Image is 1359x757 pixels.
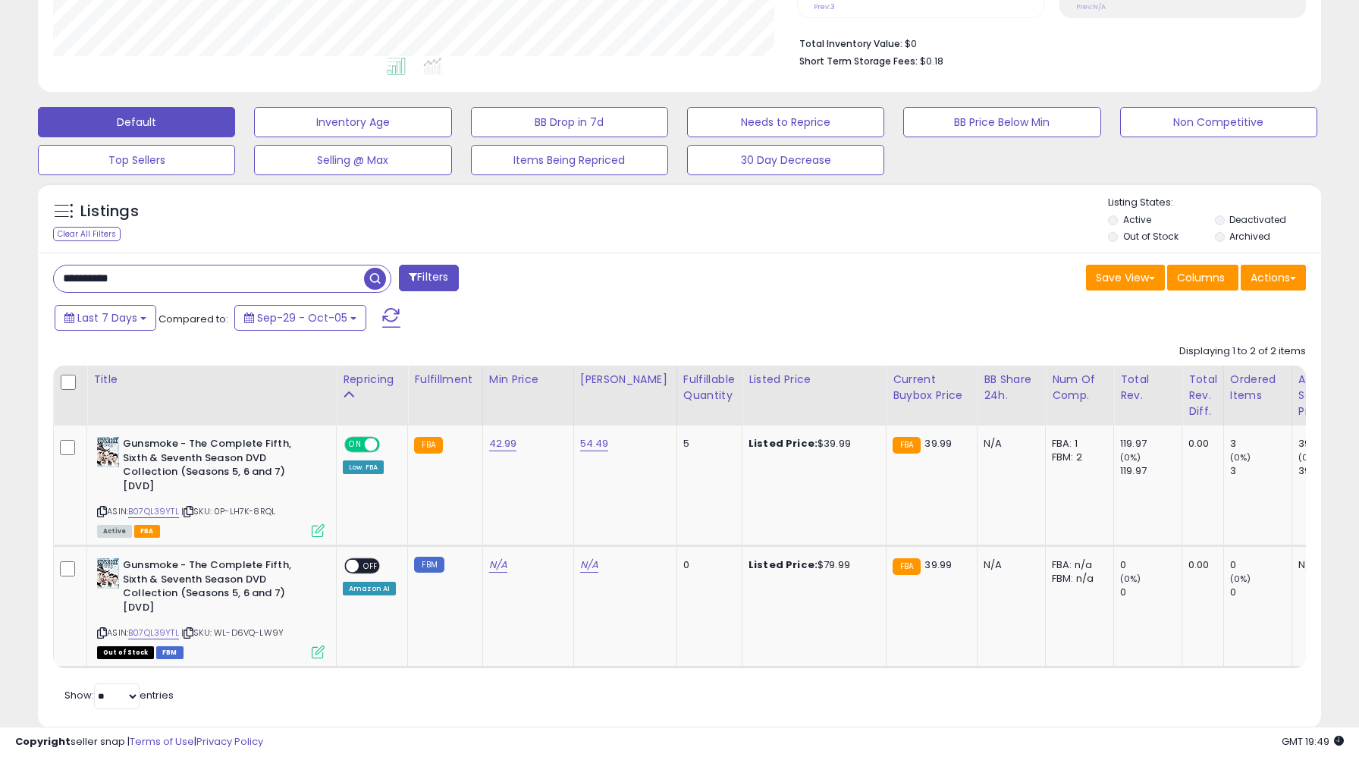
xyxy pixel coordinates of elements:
small: FBA [893,437,921,454]
button: Top Sellers [38,145,235,175]
div: BB Share 24h. [984,372,1039,404]
button: BB Drop in 7d [471,107,668,137]
a: 54.49 [580,436,609,451]
div: 0.00 [1188,558,1212,572]
div: Amazon AI [343,582,396,595]
span: $0.18 [920,54,943,68]
div: 0.00 [1188,437,1212,451]
b: Short Term Storage Fees: [799,55,918,68]
div: 119.97 [1120,464,1182,478]
div: 0 [683,558,730,572]
div: Clear All Filters [53,227,121,241]
div: FBM: n/a [1052,572,1102,586]
span: Sep-29 - Oct-05 [257,310,347,325]
div: ASIN: [97,437,325,536]
div: Fulfillable Quantity [683,372,736,404]
small: Prev: 3 [814,2,835,11]
label: Out of Stock [1123,230,1179,243]
div: 3 [1230,464,1292,478]
button: Selling @ Max [254,145,451,175]
small: FBM [414,557,444,573]
button: Save View [1086,265,1165,291]
div: FBA: 1 [1052,437,1102,451]
a: N/A [489,558,507,573]
span: FBM [156,646,184,659]
span: | SKU: 0P-LH7K-8RQL [181,505,275,517]
button: Needs to Reprice [687,107,884,137]
div: Total Rev. [1120,372,1175,404]
div: Repricing [343,372,401,388]
b: Total Inventory Value: [799,37,902,50]
div: Total Rev. Diff. [1188,372,1217,419]
a: 42.99 [489,436,517,451]
div: FBM: 2 [1052,451,1102,464]
div: Listed Price [749,372,880,388]
label: Deactivated [1229,213,1286,226]
div: Displaying 1 to 2 of 2 items [1179,344,1306,359]
div: 3 [1230,437,1292,451]
li: $0 [799,33,1295,52]
span: FBA [134,525,160,538]
button: BB Price Below Min [903,107,1100,137]
div: 0 [1230,558,1292,572]
div: 0 [1230,586,1292,599]
div: seller snap | | [15,735,263,749]
a: N/A [580,558,598,573]
div: FBA: n/a [1052,558,1102,572]
button: Non Competitive [1120,107,1317,137]
button: Default [38,107,235,137]
span: Last 7 Days [77,310,137,325]
img: 41BcGp+U63L._SL40_.jpg [97,558,119,589]
div: N/A [984,437,1034,451]
span: Compared to: [158,312,228,326]
label: Active [1123,213,1151,226]
div: 0 [1120,558,1182,572]
a: B07QL39YTL [128,505,179,518]
small: (0%) [1230,573,1251,585]
div: 5 [683,437,730,451]
div: [PERSON_NAME] [580,372,670,388]
label: Archived [1229,230,1270,243]
div: Fulfillment [414,372,475,388]
div: N/A [1298,558,1348,572]
h5: Listings [80,201,139,222]
b: Listed Price: [749,558,818,572]
small: (0%) [1120,573,1141,585]
span: OFF [359,560,383,573]
small: (0%) [1230,451,1251,463]
div: ASIN: [97,558,325,657]
div: Title [93,372,330,388]
button: 30 Day Decrease [687,145,884,175]
span: Show: entries [64,688,174,702]
div: N/A [984,558,1034,572]
span: All listings that are currently out of stock and unavailable for purchase on Amazon [97,646,154,659]
b: Gunsmoke - The Complete Fifth, Sixth & Seventh Season DVD Collection (Seasons 5, 6 and 7) [DVD] [123,437,307,497]
a: Terms of Use [130,734,194,749]
span: OFF [378,438,402,451]
span: Columns [1177,270,1225,285]
b: Listed Price: [749,436,818,451]
div: Ordered Items [1230,372,1285,404]
div: 119.97 [1120,437,1182,451]
p: Listing States: [1108,196,1321,210]
small: Prev: N/A [1076,2,1106,11]
span: | SKU: WL-D6VQ-LW9Y [181,627,284,639]
span: 2025-10-13 19:49 GMT [1282,734,1344,749]
div: Min Price [489,372,567,388]
img: 41BcGp+U63L._SL40_.jpg [97,437,119,467]
small: (0%) [1120,451,1141,463]
div: $79.99 [749,558,874,572]
div: $39.99 [749,437,874,451]
button: Filters [399,265,458,291]
button: Actions [1241,265,1306,291]
button: Inventory Age [254,107,451,137]
span: All listings currently available for purchase on Amazon [97,525,132,538]
button: Sep-29 - Oct-05 [234,305,366,331]
small: (0%) [1298,451,1320,463]
div: Low. FBA [343,460,384,474]
div: Current Buybox Price [893,372,971,404]
button: Items Being Repriced [471,145,668,175]
button: Last 7 Days [55,305,156,331]
div: Num of Comp. [1052,372,1107,404]
span: 39.99 [924,436,952,451]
